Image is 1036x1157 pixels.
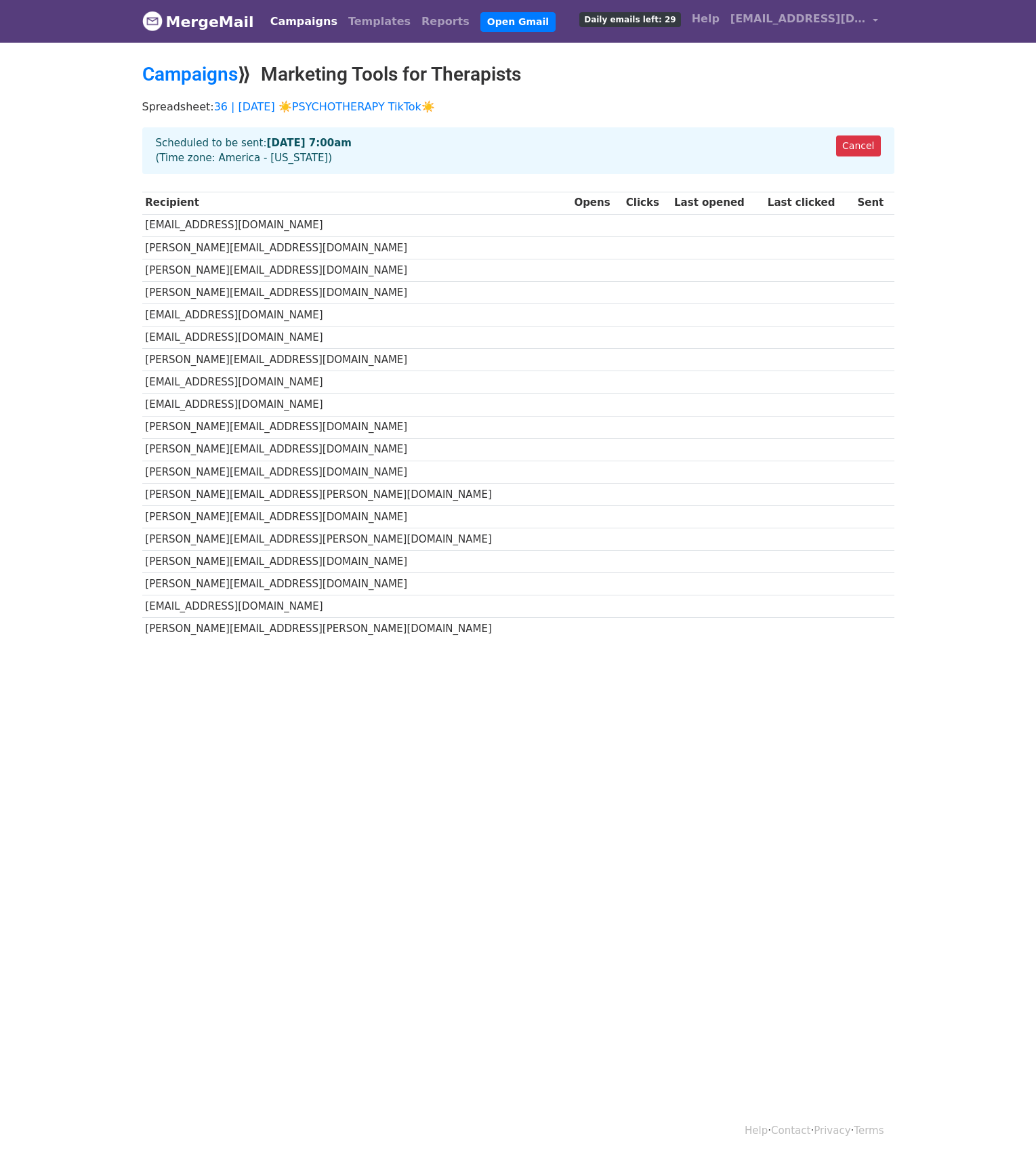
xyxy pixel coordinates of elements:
[142,236,571,259] td: [PERSON_NAME][EMAIL_ADDRESS][DOMAIN_NAME]
[142,438,571,461] td: [PERSON_NAME][EMAIL_ADDRESS][DOMAIN_NAME]
[416,8,475,35] a: Reports
[142,551,571,573] td: [PERSON_NAME][EMAIL_ADDRESS][DOMAIN_NAME]
[836,135,880,156] a: Cancel
[142,505,571,528] td: [PERSON_NAME][EMAIL_ADDRESS][DOMAIN_NAME]
[142,100,894,114] p: Spreadsheet:
[764,192,854,214] th: Last clicked
[142,573,571,595] td: [PERSON_NAME][EMAIL_ADDRESS][DOMAIN_NAME]
[142,394,571,416] td: [EMAIL_ADDRESS][DOMAIN_NAME]
[771,1124,810,1137] a: Contact
[142,214,571,236] td: [EMAIL_ADDRESS][DOMAIN_NAME]
[142,349,571,371] td: [PERSON_NAME][EMAIL_ADDRESS][DOMAIN_NAME]
[142,595,571,618] td: [EMAIL_ADDRESS][DOMAIN_NAME]
[814,1124,850,1137] a: Privacy
[745,1124,768,1137] a: Help
[574,5,686,33] a: Daily emails left: 29
[142,11,163,31] img: MergeMail logo
[142,416,571,438] td: [PERSON_NAME][EMAIL_ADDRESS][DOMAIN_NAME]
[579,12,680,27] span: Daily emails left: 29
[142,127,894,174] div: Scheduled to be sent: (Time zone: America - [US_STATE])
[686,5,725,33] a: Help
[343,8,416,35] a: Templates
[142,528,571,551] td: [PERSON_NAME][EMAIL_ADDRESS][PERSON_NAME][DOMAIN_NAME]
[571,192,623,214] th: Opens
[142,281,571,303] td: [PERSON_NAME][EMAIL_ADDRESS][DOMAIN_NAME]
[267,137,352,149] strong: [DATE] 7:00am
[725,5,884,37] a: [EMAIL_ADDRESS][DOMAIN_NAME]
[480,12,556,32] a: Open Gmail
[142,63,238,85] a: Campaigns
[142,371,571,394] td: [EMAIL_ADDRESS][DOMAIN_NAME]
[142,483,571,505] td: [PERSON_NAME][EMAIL_ADDRESS][PERSON_NAME][DOMAIN_NAME]
[623,192,671,214] th: Clicks
[671,192,764,214] th: Last opened
[730,11,866,27] span: [EMAIL_ADDRESS][DOMAIN_NAME]
[142,618,571,640] td: [PERSON_NAME][EMAIL_ADDRESS][PERSON_NAME][DOMAIN_NAME]
[142,192,571,214] th: Recipient
[142,7,254,36] a: MergeMail
[142,327,571,349] td: [EMAIL_ADDRESS][DOMAIN_NAME]
[265,8,343,35] a: Campaigns
[142,304,571,327] td: [EMAIL_ADDRESS][DOMAIN_NAME]
[142,63,894,86] h2: ⟫ Marketing Tools for Therapists
[142,461,571,483] td: [PERSON_NAME][EMAIL_ADDRESS][DOMAIN_NAME]
[214,100,435,113] a: 36 | [DATE] ☀️PSYCHOTHERAPY TikTok☀️
[142,259,571,281] td: [PERSON_NAME][EMAIL_ADDRESS][DOMAIN_NAME]
[854,1124,884,1137] a: Terms
[854,192,894,214] th: Sent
